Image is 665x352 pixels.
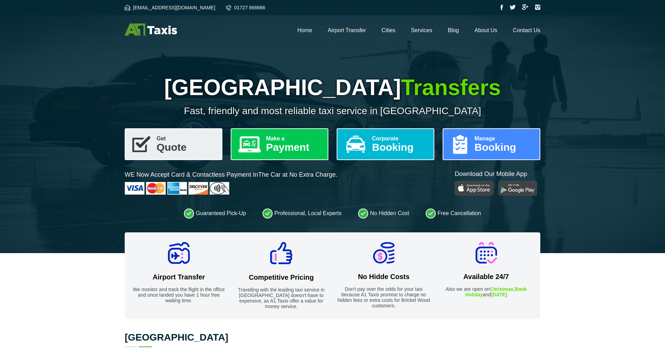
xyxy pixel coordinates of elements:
[475,136,534,141] span: Manage
[168,242,190,264] img: Airport Transfer Icon
[125,182,229,195] img: Cards
[125,75,540,100] h1: [GEOGRAPHIC_DATA]
[443,128,540,160] a: ManageBooking
[132,273,226,281] h2: Airport Transfer
[401,75,501,100] span: Transfers
[498,181,537,195] img: Google Play
[157,136,216,141] span: Get
[476,242,497,263] img: Available 24/7 Icon
[132,287,226,303] p: We monitor and track the flight in the office and once landed you have 1 hour free waiting time.
[125,24,177,36] img: A1 Taxis St Albans LTD
[337,273,431,281] h2: No Hidde Costs
[266,136,322,141] span: Make a
[465,286,526,297] strong: Bank Holiday
[500,4,503,10] img: Facebook
[535,4,540,10] img: Instagram
[382,27,396,33] a: Cities
[411,27,432,33] a: Services
[372,136,428,141] span: Corporate
[513,27,540,33] a: Contact Us
[231,128,328,160] a: Make aPayment
[455,181,493,195] img: Play Store
[125,128,222,160] a: GetQuote
[373,242,394,263] img: No Hidde Costs Icon
[328,27,366,33] a: Airport Transfer
[491,292,507,297] strong: [DATE]
[522,4,529,10] img: Google Plus
[125,5,215,10] a: [EMAIL_ADDRESS][DOMAIN_NAME]
[337,128,434,160] a: CorporateBooking
[490,286,513,292] strong: Christmas
[125,333,540,342] h2: [GEOGRAPHIC_DATA]
[455,170,540,178] p: Download Our Mobile App
[426,208,481,219] li: Free Cancellation
[270,242,292,264] img: Competitive Pricing Icon
[439,286,533,297] p: Also we are open on , and
[125,105,540,117] p: Fast, friendly and most reliable taxi service in [GEOGRAPHIC_DATA]
[439,273,533,281] h2: Available 24/7
[448,27,459,33] a: Blog
[358,208,409,219] li: No Hidden Cost
[337,286,431,308] p: Don't pay over the odds for your taxi because A1 Taxis promise to charge no hidden fees or extra ...
[125,170,337,179] p: WE Now Accept Card & Contactless Payment In
[226,5,265,10] a: 01727 866666
[184,208,246,219] li: Guaranteed Pick-Up
[298,27,312,33] a: Home
[570,337,662,352] iframe: chat widget
[509,5,516,10] img: Twitter
[475,27,497,33] a: About Us
[263,208,342,219] li: Professional, Local Experts
[234,274,329,281] h2: Competitive Pricing
[258,171,337,178] span: The Car at No Extra Charge.
[234,287,329,309] p: Travelling with the leading taxi service in [GEOGRAPHIC_DATA] doesn't have to expensive, as A1 Ta...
